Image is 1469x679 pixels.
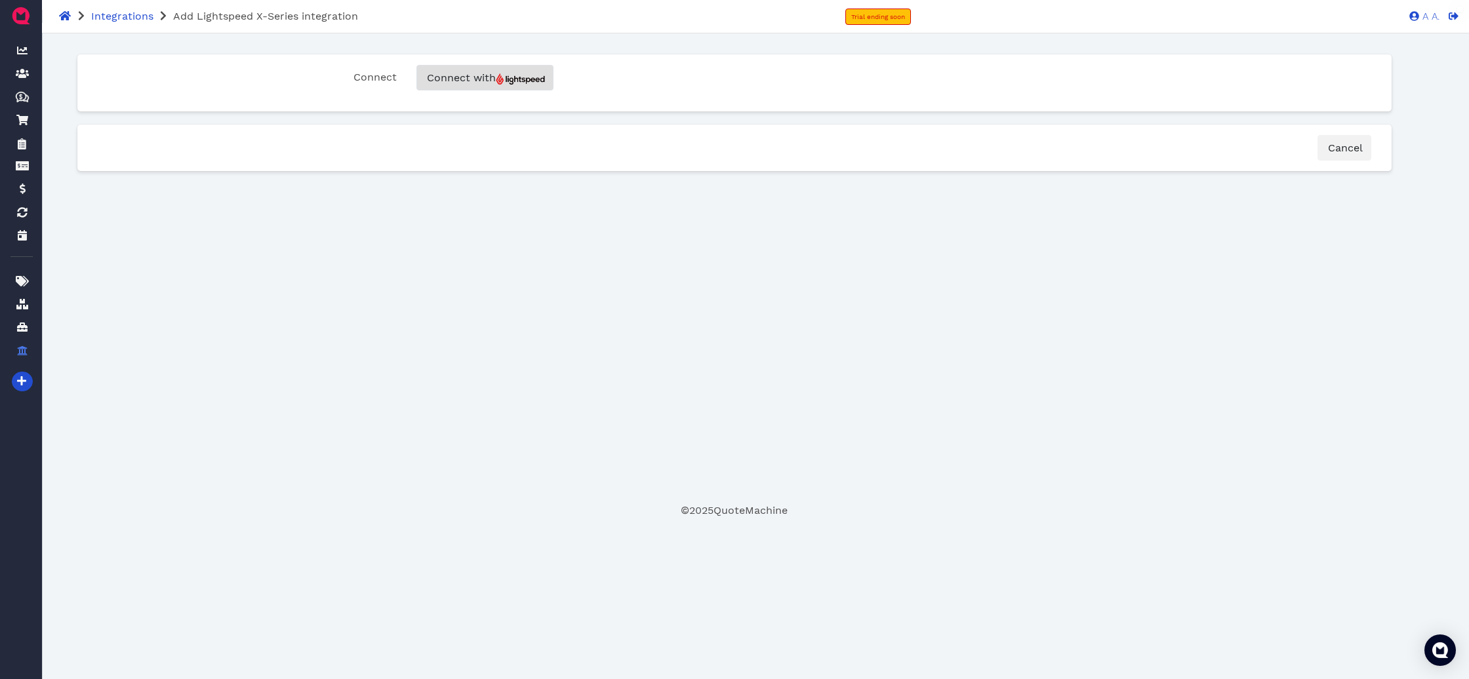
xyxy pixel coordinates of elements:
tspan: $ [19,93,23,100]
span: Connect with [425,71,545,84]
a: Cancel [1318,135,1371,161]
img: QuoteM_icon_flat.png [10,5,31,26]
span: Connect [353,71,397,83]
a: Trial ending soon [845,9,911,25]
span: Trial ending soon [851,13,905,20]
img: Vend [496,73,545,85]
a: A A. [1403,10,1439,22]
span: Add Lightspeed X-Series integration [173,10,358,22]
button: Connect withVend [416,65,553,90]
a: Integrations [91,10,153,22]
span: Cancel [1326,142,1363,154]
div: Open Intercom Messenger [1424,634,1456,666]
footer: © 2025 QuoteMachine [77,503,1392,518]
span: A A. [1419,12,1439,22]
